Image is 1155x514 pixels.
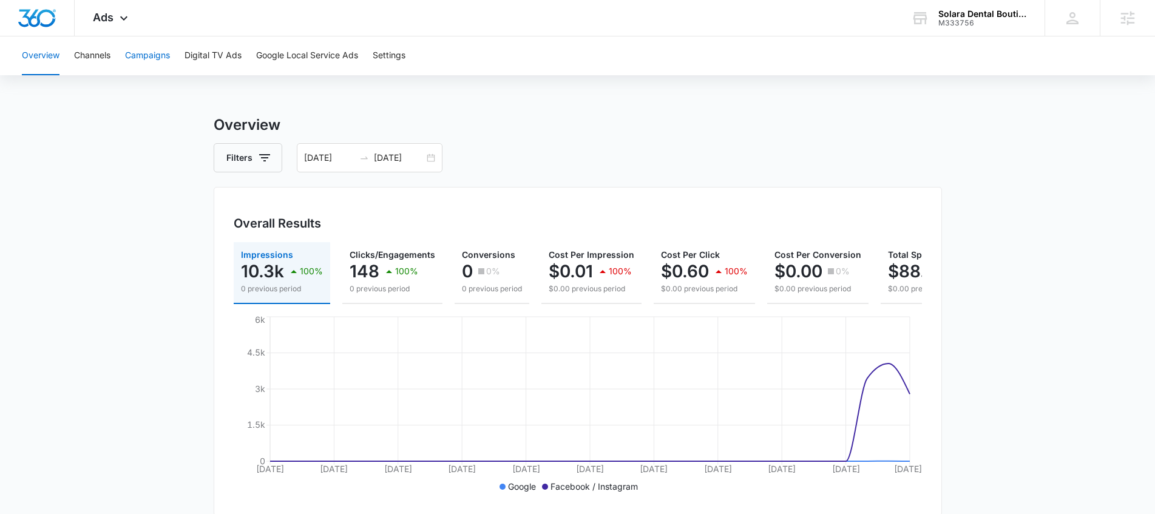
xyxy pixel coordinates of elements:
[888,249,938,260] span: Total Spend
[725,267,748,276] p: 100%
[774,283,861,294] p: $0.00 previous period
[774,262,822,281] p: $0.00
[247,347,265,357] tspan: 4.5k
[185,36,242,75] button: Digital TV Ads
[550,480,638,493] p: Facebook / Instagram
[836,267,850,276] p: 0%
[255,384,265,394] tspan: 3k
[486,267,500,276] p: 0%
[661,283,748,294] p: $0.00 previous period
[609,267,632,276] p: 100%
[512,464,540,474] tspan: [DATE]
[74,36,110,75] button: Channels
[256,464,284,474] tspan: [DATE]
[304,151,354,164] input: Start date
[703,464,731,474] tspan: [DATE]
[549,262,593,281] p: $0.01
[93,11,113,24] span: Ads
[234,214,321,232] h3: Overall Results
[395,267,418,276] p: 100%
[300,267,323,276] p: 100%
[260,456,265,466] tspan: 0
[774,249,861,260] span: Cost Per Conversion
[888,283,987,294] p: $0.00 previous period
[255,314,265,325] tspan: 6k
[508,480,536,493] p: Google
[359,153,369,163] span: to
[374,151,424,164] input: End date
[640,464,668,474] tspan: [DATE]
[448,464,476,474] tspan: [DATE]
[350,262,379,281] p: 148
[549,283,634,294] p: $0.00 previous period
[125,36,170,75] button: Campaigns
[320,464,348,474] tspan: [DATE]
[576,464,604,474] tspan: [DATE]
[384,464,412,474] tspan: [DATE]
[938,19,1027,27] div: account id
[661,249,720,260] span: Cost Per Click
[214,114,942,136] h3: Overview
[768,464,796,474] tspan: [DATE]
[241,249,293,260] span: Impressions
[241,283,323,294] p: 0 previous period
[549,249,634,260] span: Cost Per Impression
[832,464,859,474] tspan: [DATE]
[373,36,405,75] button: Settings
[359,153,369,163] span: swap-right
[888,262,948,281] p: $88.43
[350,283,435,294] p: 0 previous period
[214,143,282,172] button: Filters
[462,283,522,294] p: 0 previous period
[462,262,473,281] p: 0
[22,36,59,75] button: Overview
[241,262,284,281] p: 10.3k
[256,36,358,75] button: Google Local Service Ads
[894,464,922,474] tspan: [DATE]
[938,9,1027,19] div: account name
[247,419,265,430] tspan: 1.5k
[462,249,515,260] span: Conversions
[350,249,435,260] span: Clicks/Engagements
[661,262,709,281] p: $0.60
